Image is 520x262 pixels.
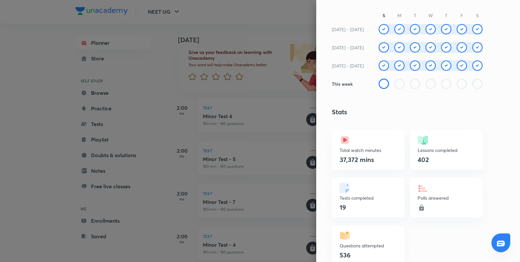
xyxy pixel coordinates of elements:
[457,12,467,19] p: F
[472,42,483,53] img: check rounded
[425,60,436,71] img: check rounded
[441,42,451,53] img: check rounded
[457,60,467,71] img: check rounded
[410,24,420,34] img: check rounded
[332,81,353,87] h6: This week
[379,42,389,53] img: check rounded
[425,12,436,19] p: W
[441,24,451,34] img: check rounded
[340,194,397,201] p: Tests completed
[332,26,364,33] h6: [DATE] - [DATE]
[379,12,389,19] h6: S
[379,60,389,71] img: check rounded
[472,12,483,19] p: S
[340,203,346,212] h4: 19
[472,24,483,34] img: check rounded
[340,242,397,249] p: Questions attempted
[441,60,451,71] img: check rounded
[457,24,467,34] img: check rounded
[394,60,405,71] img: check rounded
[394,24,405,34] img: check rounded
[472,60,483,71] img: check rounded
[418,194,475,201] p: Polls answered
[425,42,436,53] img: check rounded
[441,12,451,19] p: T
[418,147,475,154] p: Lessons completed
[410,60,420,71] img: check rounded
[410,12,420,19] p: T
[332,44,364,51] h6: [DATE] - [DATE]
[394,42,405,53] img: check rounded
[394,12,405,19] p: M
[425,24,436,34] img: check rounded
[457,42,467,53] img: check rounded
[379,24,389,34] img: check rounded
[410,42,420,53] img: check rounded
[340,251,351,259] h4: 536
[332,62,364,69] h6: [DATE] - [DATE]
[340,147,397,154] p: Total watch minutes
[340,155,374,164] h4: 37,372 mins
[418,155,429,164] h4: 402
[332,107,483,117] h4: Stats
